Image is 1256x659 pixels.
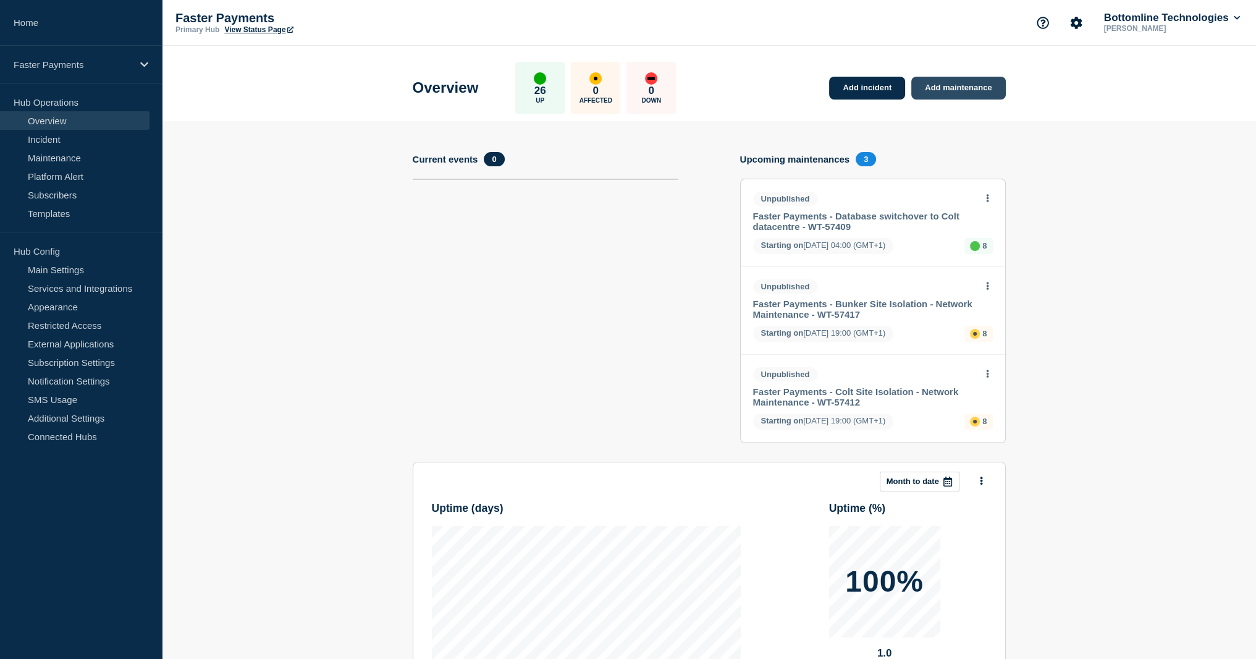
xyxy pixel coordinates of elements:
p: Primary Hub [175,25,219,34]
span: 3 [856,152,876,166]
h3: Uptime ( % ) [829,502,987,515]
p: Up [536,97,544,104]
span: Starting on [761,240,804,250]
h1: Overview [413,79,479,96]
span: Unpublished [753,367,818,381]
span: [DATE] 19:00 (GMT+1) [753,414,894,430]
button: Support [1030,10,1056,36]
a: View Status Page [224,25,293,34]
span: Unpublished [753,279,818,294]
p: 8 [982,241,987,250]
h4: Current events [413,154,478,164]
p: Faster Payments [175,11,423,25]
span: [DATE] 19:00 (GMT+1) [753,326,894,342]
p: Month to date [887,477,939,486]
p: [PERSON_NAME] [1102,24,1230,33]
span: Starting on [761,328,804,338]
button: Bottomline Technologies [1102,12,1242,24]
a: Faster Payments - Bunker Site Isolation - Network Maintenance - WT-57417 [753,299,976,320]
a: Faster Payments - Colt Site Isolation - Network Maintenance - WT-57412 [753,386,976,407]
p: Faster Payments [14,59,132,70]
span: Unpublished [753,192,818,206]
div: up [970,241,980,251]
a: Faster Payments - Database switchover to Colt datacentre - WT-57409 [753,211,976,232]
div: up [534,72,546,85]
p: 26 [534,85,546,97]
a: Add incident [829,77,905,100]
h3: Uptime ( days ) [432,502,741,515]
h4: Upcoming maintenances [740,154,850,164]
span: Starting on [761,416,804,425]
p: 8 [982,329,987,338]
div: affected [589,72,602,85]
span: 0 [484,152,504,166]
p: 0 [593,85,599,97]
div: affected [970,417,980,427]
p: Affected [580,97,612,104]
div: affected [970,329,980,339]
p: Down [641,97,661,104]
button: Month to date [880,472,959,491]
p: 100% [845,567,924,597]
a: Add maintenance [911,77,1005,100]
p: 8 [982,417,987,426]
p: 0 [649,85,654,97]
span: [DATE] 04:00 (GMT+1) [753,238,894,254]
button: Account settings [1063,10,1089,36]
div: down [645,72,657,85]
